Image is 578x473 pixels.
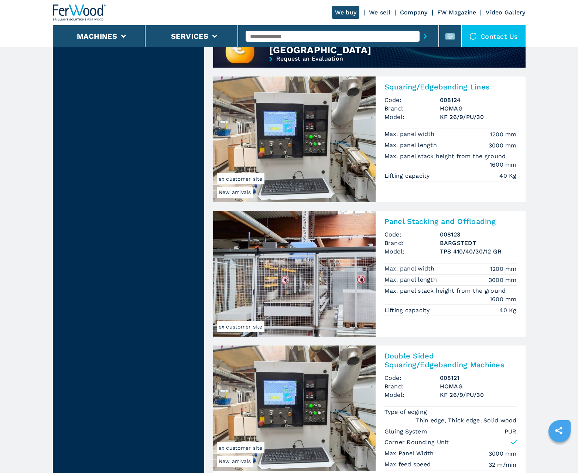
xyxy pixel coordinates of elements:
[384,239,440,247] span: Brand:
[53,4,106,21] img: Ferwood
[171,32,209,41] button: Services
[489,141,517,150] em: 3000 mm
[384,287,508,295] p: Max. panel stack height from the ground
[437,9,476,16] a: FW Magazine
[490,130,517,139] em: 1200 mm
[384,152,508,160] p: Max. panel stack height from the ground
[384,96,440,104] span: Code:
[440,230,517,239] h3: 008123
[369,9,390,16] a: We sell
[490,265,517,273] em: 1200 mm
[217,187,253,198] span: New arrivals
[213,211,376,337] img: Panel Stacking and Offloading BARGSTEDT TPS 410/40/30/12 GR
[384,428,429,436] p: Gluing System
[550,421,568,440] a: sharethis
[384,113,440,121] span: Model:
[440,382,517,391] h3: HOMAG
[384,247,440,256] span: Model:
[77,32,117,41] button: Machines
[384,460,433,469] p: Max feed speed
[217,442,264,453] span: ex customer site
[440,96,517,104] h3: 008124
[384,265,437,273] p: Max. panel width
[213,56,526,81] a: Request an Evaluation
[469,33,477,40] img: Contact us
[415,416,516,425] em: Thin edge, Thick edge, Solid wood
[505,427,517,436] em: PUR
[384,104,440,113] span: Brand:
[384,351,517,369] h2: Double Sided Squaring/Edgebanding Machines
[332,6,360,19] a: We buy
[489,460,517,469] em: 32 m/min
[490,295,517,303] em: 1600 mm
[489,449,517,458] em: 3000 mm
[400,9,428,16] a: Company
[384,230,440,239] span: Code:
[384,391,440,399] span: Model:
[384,374,440,382] span: Code:
[384,82,517,91] h2: Squaring/Edgebanding Lines
[486,9,525,16] a: Video Gallery
[440,391,517,399] h3: KF 26/9/PU/30
[217,173,264,184] span: ex customer site
[213,211,526,337] a: Panel Stacking and Offloading BARGSTEDT TPS 410/40/30/12 GRex customer sitePanel Stacking and Off...
[440,247,517,256] h3: TPS 410/40/30/12 GR
[420,28,431,45] button: submit-button
[440,104,517,113] h3: HOMAG
[384,408,429,416] p: Type of edging
[384,438,449,446] p: Corner Rounding Unit
[440,374,517,382] h3: 008121
[499,306,516,314] em: 40 Kg
[384,141,439,149] p: Max. panel length
[217,456,253,467] span: New arrivals
[384,172,432,180] p: Lifting capacity
[547,440,572,467] iframe: Chat
[490,160,517,169] em: 1600 mm
[462,25,526,47] div: Contact us
[440,113,517,121] h3: KF 26/9/PU/30
[384,449,436,457] p: Max Panel Width
[440,239,517,247] h3: BARGSTEDT
[213,346,376,471] img: Double Sided Squaring/Edgebanding Machines HOMAG KF 26/9/PU/30
[384,130,437,138] p: Max. panel width
[213,76,526,202] a: Squaring/Edgebanding Lines HOMAG KF 26/9/PU/30New arrivalsex customer siteSquaring/Edgebanding Li...
[384,382,440,391] span: Brand:
[217,321,264,332] span: ex customer site
[384,306,432,314] p: Lifting capacity
[384,276,439,284] p: Max. panel length
[384,217,517,226] h2: Panel Stacking and Offloading
[213,76,376,202] img: Squaring/Edgebanding Lines HOMAG KF 26/9/PU/30
[489,276,517,284] em: 3000 mm
[499,171,516,180] em: 40 Kg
